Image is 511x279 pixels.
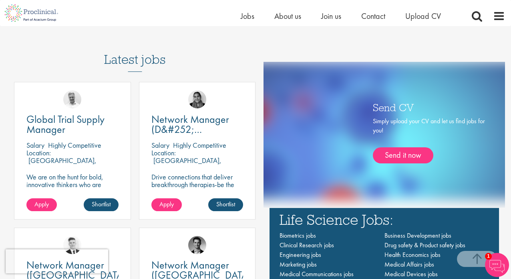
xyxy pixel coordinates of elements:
[384,250,441,259] a: Health Economics jobs
[373,117,485,163] div: Simply upload your CV and let us find jobs for you!
[188,236,206,254] img: Max Slevogt
[208,198,243,211] a: Shortlist
[48,141,101,150] p: Highly Competitive
[151,141,169,150] span: Salary
[26,141,44,150] span: Salary
[280,231,316,240] a: Biometrics jobs
[280,250,321,259] a: Engineering jobs
[6,249,108,273] iframe: reCAPTCHA
[280,260,317,269] a: Marketing jobs
[26,156,97,173] p: [GEOGRAPHIC_DATA], [GEOGRAPHIC_DATA]
[384,270,438,278] a: Medical Devices jobs
[241,11,254,21] a: Jobs
[384,260,434,269] a: Medical Affairs jobs
[280,270,354,278] a: Medical Communications jobs
[361,11,385,21] a: Contact
[384,241,465,249] a: Drug safety & Product safety jobs
[104,33,166,72] h3: Latest jobs
[26,112,105,136] span: Global Trial Supply Manager
[159,200,174,208] span: Apply
[321,11,341,21] a: Join us
[26,148,51,157] span: Location:
[485,253,509,277] img: Chatbot
[405,11,441,21] a: Upload CV
[384,231,451,240] a: Business Development jobs
[34,200,49,208] span: Apply
[280,241,334,249] a: Clinical Research jobs
[373,147,433,163] a: Send it now
[173,141,226,150] p: Highly Competitive
[151,112,251,146] span: Network Manager (D&#252;[GEOGRAPHIC_DATA])
[63,236,81,254] img: Nicolas Daniel
[151,173,243,204] p: Drive connections that deliver breakthrough therapies-be the link between innovation and impact i...
[188,90,206,108] img: Anjali Parbhu
[26,114,119,134] a: Global Trial Supply Manager
[274,11,301,21] a: About us
[485,253,492,260] span: 1
[26,198,57,211] a: Apply
[373,102,485,112] h3: Send CV
[151,148,176,157] span: Location:
[151,156,221,173] p: [GEOGRAPHIC_DATA], [GEOGRAPHIC_DATA]
[151,198,182,211] a: Apply
[63,90,81,108] img: Joshua Bye
[84,198,119,211] a: Shortlist
[280,212,489,227] h3: Life Science Jobs:
[151,114,243,134] a: Network Manager (D&#252;[GEOGRAPHIC_DATA])
[26,173,119,219] p: We are on the hunt for bold, innovative thinkers who are ready to help push the boundaries of sci...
